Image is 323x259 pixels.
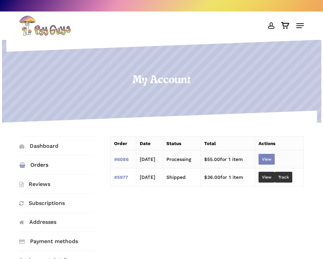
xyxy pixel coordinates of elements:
span: Status [166,141,181,146]
a: Cart [278,16,293,36]
span: Actions [259,141,275,146]
span: 55.00 [204,157,220,162]
a: View order number 5977 [114,174,128,180]
a: Addresses [19,213,95,232]
time: [DATE] [140,157,155,162]
span: Total [204,141,216,146]
a: View order 6086 [259,154,275,165]
td: Shipped [163,168,200,186]
span: Order [114,141,127,146]
img: PsyGuys [19,16,71,36]
time: [DATE] [140,174,155,180]
span: 36.00 [204,174,220,180]
a: Payment methods [19,232,95,251]
a: Subscriptions [19,194,95,212]
a: View order number 6086 [114,157,129,162]
a: Reviews [19,175,95,193]
a: View order 5977 [259,172,275,183]
a: Track order number 5977 [275,172,292,183]
td: Processing [163,150,200,168]
span: $ [204,157,207,162]
span: Date [140,141,151,146]
a: Orders [19,156,95,174]
td: for 1 item [201,150,255,168]
a: Dashboard [19,137,95,155]
span: $ [204,174,207,180]
a: Navigation Menu [296,22,304,29]
td: for 1 item [201,168,255,186]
